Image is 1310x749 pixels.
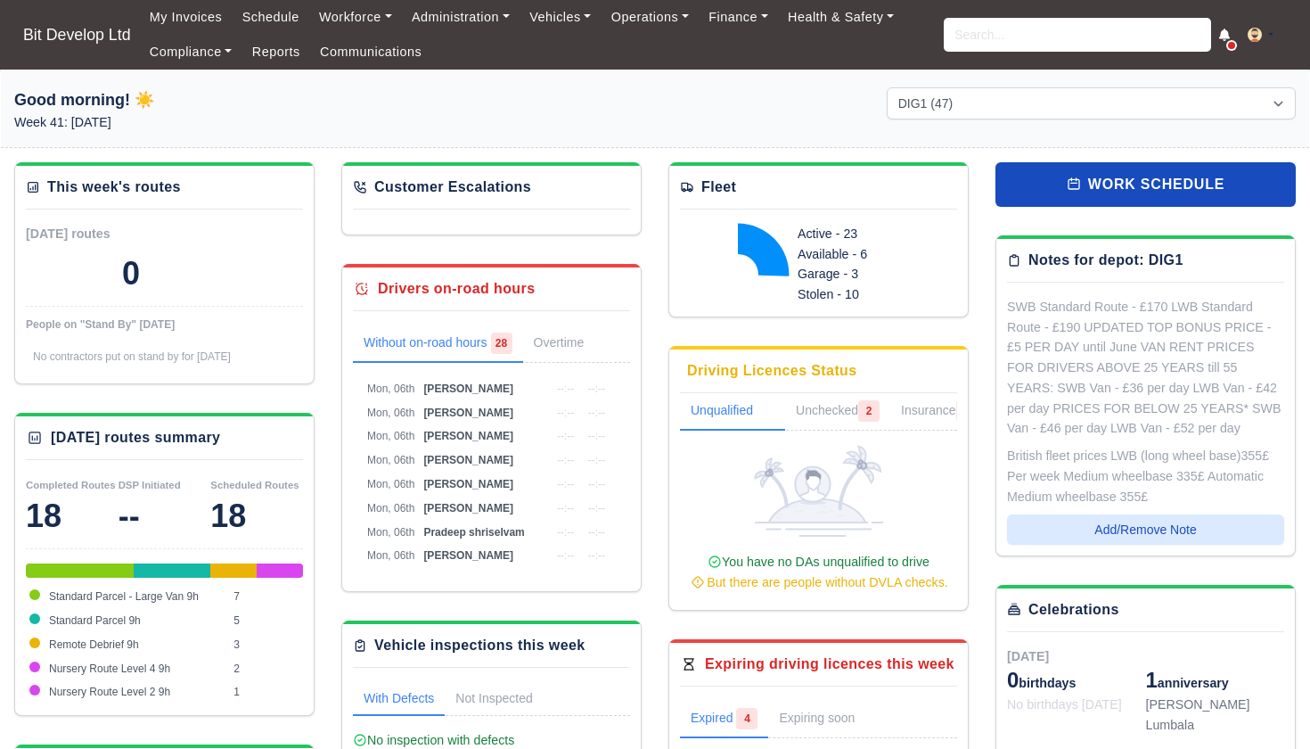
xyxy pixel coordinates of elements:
span: [PERSON_NAME] [423,383,513,395]
span: --:-- [588,549,605,562]
span: Remote Debrief 9h [49,638,139,651]
a: work schedule [995,162,1296,207]
div: 18 [26,498,119,534]
div: SWB Standard Route - £170 LWB Standard Route - £190 UPDATED TOP BONUS PRICE - £5 PER DAY until Ju... [1007,297,1284,439]
div: birthdays [1007,666,1146,695]
span: Nursery Route Level 2 9h [49,686,170,698]
div: [DATE] routes summary [51,427,220,449]
a: Bit Develop Ltd [14,18,140,53]
span: Mon, 06th [367,502,414,514]
span: --:-- [588,526,605,539]
a: Expiring soon [768,701,890,738]
div: Stolen - 10 [798,284,937,305]
span: Standard Parcel - Large Van 9h [49,590,199,603]
span: Mon, 06th [367,383,414,395]
div: British fleet prices LWB (long wheel base)355£ Per week Medium wheelbase 335£ Automatic Medium wh... [1007,446,1284,506]
div: Nursery Route Level 4 9h [257,564,287,578]
h1: Good morning! ☀️ [14,87,423,112]
div: Available - 6 [798,244,937,265]
span: 1 [956,400,978,422]
button: Add/Remove Note [1007,514,1284,545]
div: anniversary [1146,666,1285,695]
div: This week's routes [47,177,181,198]
small: DSP Initiated [119,480,181,490]
span: 0 [1007,668,1019,692]
div: Customer Escalations [374,177,531,198]
span: 28 [491,333,512,354]
div: Vehicle inspections this week [374,635,585,656]
div: Nursery Route Level 2 9h [288,564,303,578]
span: Mon, 06th [367,430,414,442]
span: --:-- [557,454,574,466]
div: People on "Stand By" [DATE] [26,317,303,332]
span: [DATE] [1007,649,1049,663]
span: [PERSON_NAME] [423,478,513,490]
p: Week 41: [DATE] [14,112,423,133]
small: Completed Routes [26,480,116,490]
div: -- [119,498,211,534]
div: Remote Debrief 9h [210,564,257,578]
span: [PERSON_NAME] [423,430,513,442]
div: Notes for depot: DIG1 [1028,250,1183,271]
a: Compliance [140,35,242,70]
div: Garage - 3 [798,264,937,284]
span: --:-- [588,454,605,466]
span: Mon, 06th [367,549,414,562]
div: But there are people without DVLA checks. [687,572,950,593]
td: 5 [229,609,303,633]
span: --:-- [588,478,605,490]
span: No birthdays [DATE] [1007,697,1122,712]
span: --:-- [588,430,605,442]
div: Expiring driving licences this week [705,654,954,675]
a: Reports [242,35,310,70]
div: [PERSON_NAME] Lumbala [1146,695,1285,736]
span: Mon, 06th [367,407,414,419]
div: Drivers on-road hours [378,278,535,300]
span: --:-- [557,407,574,419]
a: Not Inspected [445,682,543,716]
div: [DATE] routes [26,224,165,244]
span: --:-- [557,526,574,539]
span: No contractors put on stand by for [DATE] [33,350,231,363]
small: Scheduled Routes [210,480,299,490]
span: Nursery Route Level 4 9h [49,663,170,675]
div: Driving Licences Status [687,360,857,382]
div: Standard Parcel - Large Van 9h [26,564,134,578]
td: 3 [229,633,303,657]
span: --:-- [557,502,574,514]
div: Celebrations [1028,599,1119,621]
td: 2 [229,657,303,681]
span: Mon, 06th [367,526,414,539]
input: Search... [944,18,1211,52]
span: --:-- [588,407,605,419]
div: You have no DAs unqualified to drive [687,552,950,593]
span: --:-- [557,478,574,490]
span: [PERSON_NAME] [423,549,513,562]
span: --:-- [588,502,605,514]
span: 1 [1146,668,1158,692]
div: Active - 23 [798,224,937,244]
a: Unchecked [785,393,890,431]
div: 18 [210,498,303,534]
span: 2 [858,400,880,422]
td: 1 [229,680,303,704]
span: No inspection with defects [353,733,514,747]
span: Standard Parcel 9h [49,614,141,627]
a: Unqualified [680,393,785,431]
a: Overtime [523,325,620,363]
span: --:-- [557,383,574,395]
a: Expired [680,701,768,738]
span: Mon, 06th [367,478,414,490]
a: Communications [310,35,432,70]
div: Fleet [701,177,736,198]
span: Bit Develop Ltd [14,17,140,53]
a: Without on-road hours [353,325,523,363]
div: 0 [122,256,140,292]
span: Mon, 06th [367,454,414,466]
span: --:-- [557,549,574,562]
span: --:-- [557,430,574,442]
span: --:-- [588,383,605,395]
a: Insurance [890,393,987,431]
span: [PERSON_NAME] [423,454,513,466]
span: Pradeep shriselvam [423,526,524,539]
